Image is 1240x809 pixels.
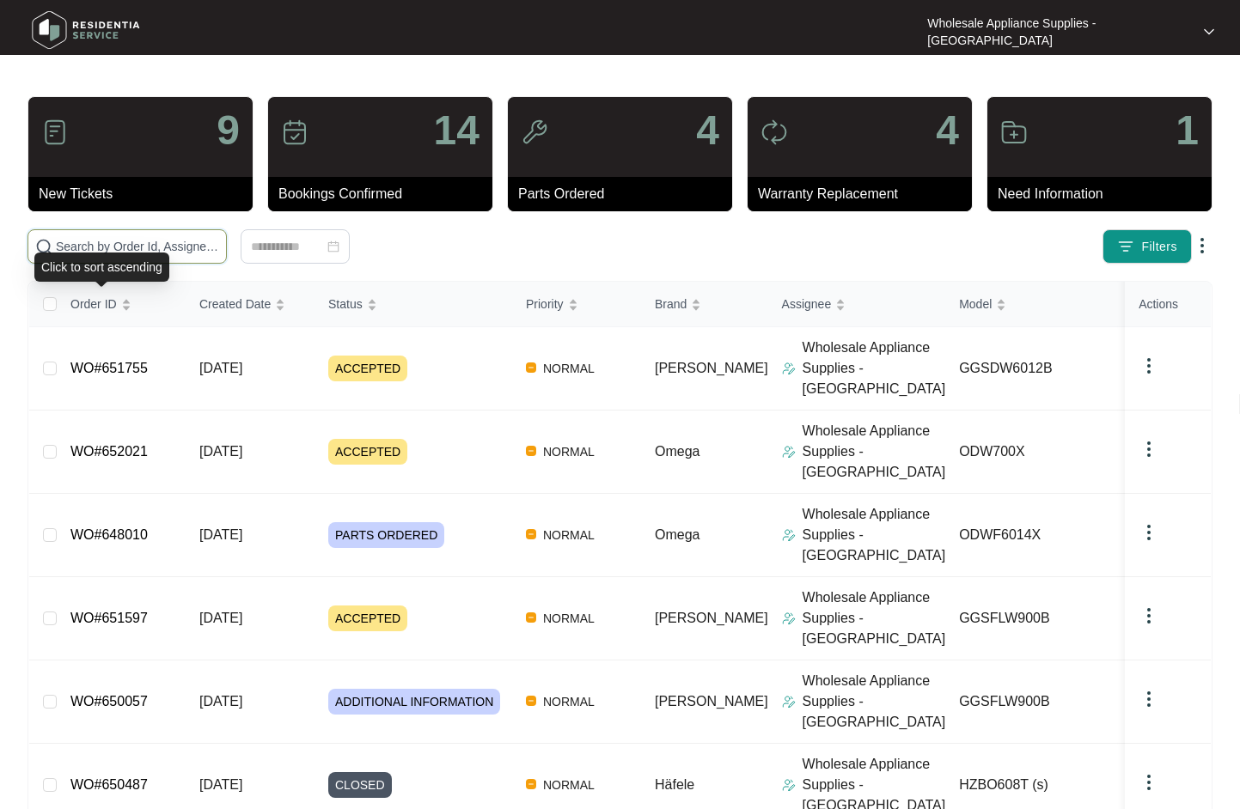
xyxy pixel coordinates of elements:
span: [DATE] [199,444,242,459]
span: NORMAL [536,608,602,629]
a: WO#651755 [70,361,148,375]
img: dropdown arrow [1139,522,1159,543]
img: icon [1000,119,1028,146]
p: Wholesale Appliance Supplies - [GEOGRAPHIC_DATA] [803,671,946,733]
td: GGSFLW900B [945,660,1117,744]
span: NORMAL [536,691,602,712]
div: Click to sort ascending [34,252,169,282]
span: Assignee [782,295,832,313]
span: NORMAL [536,525,602,545]
img: Vercel Logo [526,612,536,623]
span: Created Date [199,295,271,313]
img: dropdown arrow [1139,439,1159,459]
a: WO#650057 [70,694,148,709]
span: Brand [655,295,687,313]
th: Model [945,282,1117,327]
th: Brand [641,282,768,327]
span: [DATE] [199,527,242,542]
span: NORMAL [536,775,602,795]
img: icon [281,119,308,146]
span: Priority [526,295,564,313]
span: ACCEPTED [328,605,407,631]
th: Assignee [768,282,946,327]
img: Assigner Icon [782,445,796,459]
td: ODWF6014X [945,494,1117,577]
span: Order ID [70,295,117,313]
input: Search by Order Id, Assignee Name, Customer Name, Brand and Model [56,237,219,256]
p: New Tickets [39,184,253,204]
p: 4 [936,110,959,151]
span: ACCEPTED [328,356,407,381]
img: dropdown arrow [1139,605,1159,626]
p: Need Information [998,184,1212,204]
p: 4 [696,110,719,151]
p: 9 [217,110,240,151]
th: Order ID [57,282,186,327]
span: CLOSED [328,772,392,798]
img: Vercel Logo [526,446,536,456]
img: dropdown arrow [1192,235,1213,256]
span: Status [328,295,363,313]
button: filter iconFilters [1103,229,1192,264]
img: dropdown arrow [1139,772,1159,793]
p: Wholesale Appliance Supplies - [GEOGRAPHIC_DATA] [927,15,1188,49]
a: WO#652021 [70,444,148,459]
img: residentia service logo [26,4,146,56]
img: Vercel Logo [526,779,536,789]
span: [DATE] [199,611,242,625]
img: Vercel Logo [526,696,536,706]
img: dropdown arrow [1139,689,1159,709]
td: GGSDW6012B [945,327,1117,411]
img: icon [41,119,69,146]
a: WO#650487 [70,777,148,792]
span: [PERSON_NAME] [655,694,768,709]
p: Warranty Replacement [758,184,972,204]
td: ODW700X [945,411,1117,494]
span: [DATE] [199,777,242,792]
p: Bookings Confirmed [278,184,492,204]
img: Assigner Icon [782,695,796,709]
img: Assigner Icon [782,611,796,625]
span: ACCEPTED [328,439,407,465]
span: ADDITIONAL INFORMATION [328,689,500,715]
span: [DATE] [199,694,242,709]
a: WO#651597 [70,611,148,625]
img: dropdown arrow [1139,356,1159,376]
span: Model [959,295,992,313]
p: Wholesale Appliance Supplies - [GEOGRAPHIC_DATA] [803,338,946,399]
span: PARTS ORDERED [328,522,444,548]
img: filter icon [1117,238,1134,255]
img: icon [760,119,788,146]
span: [PERSON_NAME] [655,361,768,375]
span: [DATE] [199,361,242,375]
span: [PERSON_NAME] [655,611,768,625]
img: icon [521,119,548,146]
span: Omega [655,444,699,459]
span: Omega [655,527,699,542]
span: Filters [1141,238,1177,256]
img: Assigner Icon [782,528,796,542]
img: Assigner Icon [782,362,796,375]
th: Status [315,282,512,327]
span: NORMAL [536,358,602,379]
img: search-icon [35,238,52,255]
td: GGSFLW900B [945,577,1117,660]
img: dropdown arrow [1204,27,1214,36]
img: Assigner Icon [782,778,796,792]
th: Priority [512,282,641,327]
p: Wholesale Appliance Supplies - [GEOGRAPHIC_DATA] [803,587,946,649]
th: Created Date [186,282,315,327]
img: Vercel Logo [526,362,536,373]
p: Wholesale Appliance Supplies - [GEOGRAPHIC_DATA] [803,421,946,483]
th: Actions [1125,282,1211,327]
p: Wholesale Appliance Supplies - [GEOGRAPHIC_DATA] [803,504,946,566]
span: NORMAL [536,441,602,462]
span: Häfele [655,777,694,792]
a: WO#648010 [70,527,148,542]
img: Vercel Logo [526,529,536,539]
p: 1 [1176,110,1199,151]
p: Parts Ordered [518,184,732,204]
p: 14 [434,110,480,151]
